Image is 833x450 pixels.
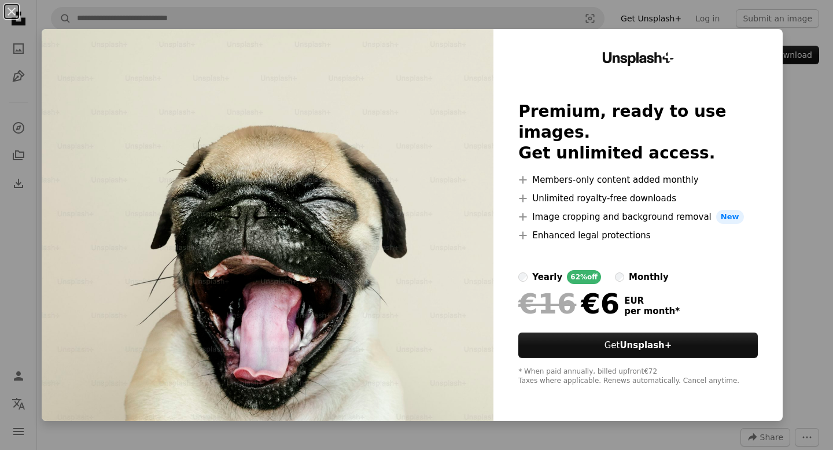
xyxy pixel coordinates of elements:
[629,270,669,284] div: monthly
[716,210,744,224] span: New
[518,228,758,242] li: Enhanced legal protections
[518,272,528,282] input: yearly62%off
[518,101,758,164] h2: Premium, ready to use images. Get unlimited access.
[518,289,576,319] span: €16
[567,270,601,284] div: 62% off
[518,191,758,205] li: Unlimited royalty-free downloads
[518,367,758,386] div: * When paid annually, billed upfront €72 Taxes where applicable. Renews automatically. Cancel any...
[518,333,758,358] button: GetUnsplash+
[624,296,680,306] span: EUR
[532,270,562,284] div: yearly
[518,173,758,187] li: Members-only content added monthly
[620,340,672,351] strong: Unsplash+
[518,289,620,319] div: €6
[615,272,624,282] input: monthly
[518,210,758,224] li: Image cropping and background removal
[624,306,680,316] span: per month *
